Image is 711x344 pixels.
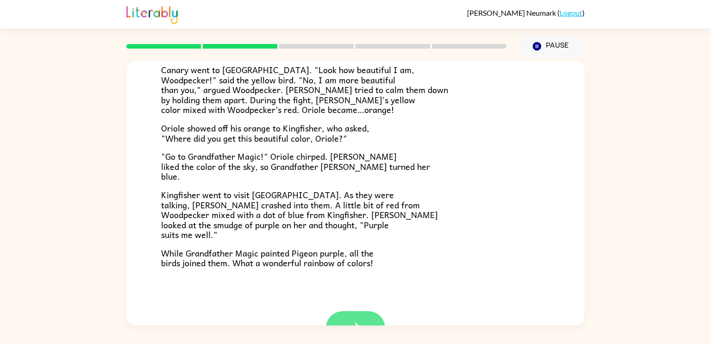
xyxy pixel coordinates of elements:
[467,8,585,17] div: ( )
[126,4,178,24] img: Literably
[161,150,430,183] span: "Go to Grandfather Magic!" Oriole chirped. [PERSON_NAME] liked the color of the sky, so Grandfath...
[161,121,369,145] span: Oriole showed off his orange to Kingfisher, who asked, "Where did you get this beautiful color, O...
[518,36,585,57] button: Pause
[161,188,438,241] span: Kingfisher went to visit [GEOGRAPHIC_DATA]. As they were talking, [PERSON_NAME] crashed into them...
[560,8,582,17] a: Logout
[467,8,557,17] span: [PERSON_NAME] Neumark
[161,63,448,116] span: Canary went to [GEOGRAPHIC_DATA]. "Look how beautiful I am, Woodpecker!" said the yellow bird. "N...
[161,246,374,270] span: While Grandfather Magic painted Pigeon purple, all the birds joined them. What a wonderful rainbo...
